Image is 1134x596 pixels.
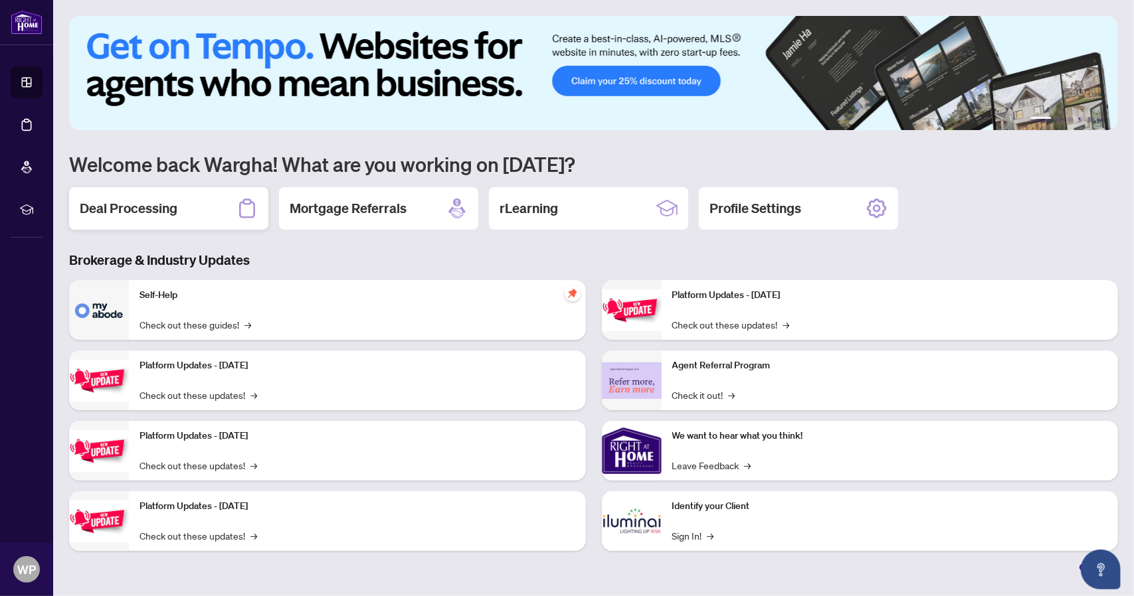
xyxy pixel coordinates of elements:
[1089,117,1094,122] button: 5
[1068,117,1073,122] button: 3
[602,491,662,551] img: Identify your Client
[69,500,129,542] img: Platform Updates - July 8, 2025
[140,388,257,402] a: Check out these updates!→
[17,560,36,579] span: WP
[672,358,1108,373] p: Agent Referral Program
[250,458,257,473] span: →
[672,429,1108,443] p: We want to hear what you think!
[140,429,575,443] p: Platform Updates - [DATE]
[672,317,790,332] a: Check out these updates!→
[1081,550,1121,589] button: Open asap
[80,199,177,218] h2: Deal Processing
[1030,117,1052,122] button: 1
[250,388,257,402] span: →
[565,285,581,301] span: pushpin
[602,289,662,331] img: Platform Updates - June 23, 2025
[745,458,751,473] span: →
[140,458,257,473] a: Check out these updates!→
[140,288,575,303] p: Self-Help
[672,528,714,543] a: Sign In!→
[140,317,251,332] a: Check out these guides!→
[672,499,1108,514] p: Identify your Client
[140,358,575,373] p: Platform Updates - [DATE]
[708,528,714,543] span: →
[69,151,1118,177] h1: Welcome back Wargha! What are you working on [DATE]?
[672,388,735,402] a: Check it out!→
[140,499,575,514] p: Platform Updates - [DATE]
[729,388,735,402] span: →
[672,458,751,473] a: Leave Feedback→
[709,199,801,218] h2: Profile Settings
[250,528,257,543] span: →
[290,199,407,218] h2: Mortgage Referrals
[11,10,43,35] img: logo
[69,16,1118,130] img: Slide 0
[1078,117,1084,122] button: 4
[672,288,1108,303] p: Platform Updates - [DATE]
[69,251,1118,269] h3: Brokerage & Industry Updates
[69,280,129,340] img: Self-Help
[1057,117,1062,122] button: 2
[500,199,558,218] h2: rLearning
[69,360,129,402] img: Platform Updates - September 16, 2025
[244,317,251,332] span: →
[140,528,257,543] a: Check out these updates!→
[1099,117,1105,122] button: 6
[69,430,129,472] img: Platform Updates - July 21, 2025
[602,421,662,481] img: We want to hear what you think!
[783,317,790,332] span: →
[602,362,662,399] img: Agent Referral Program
